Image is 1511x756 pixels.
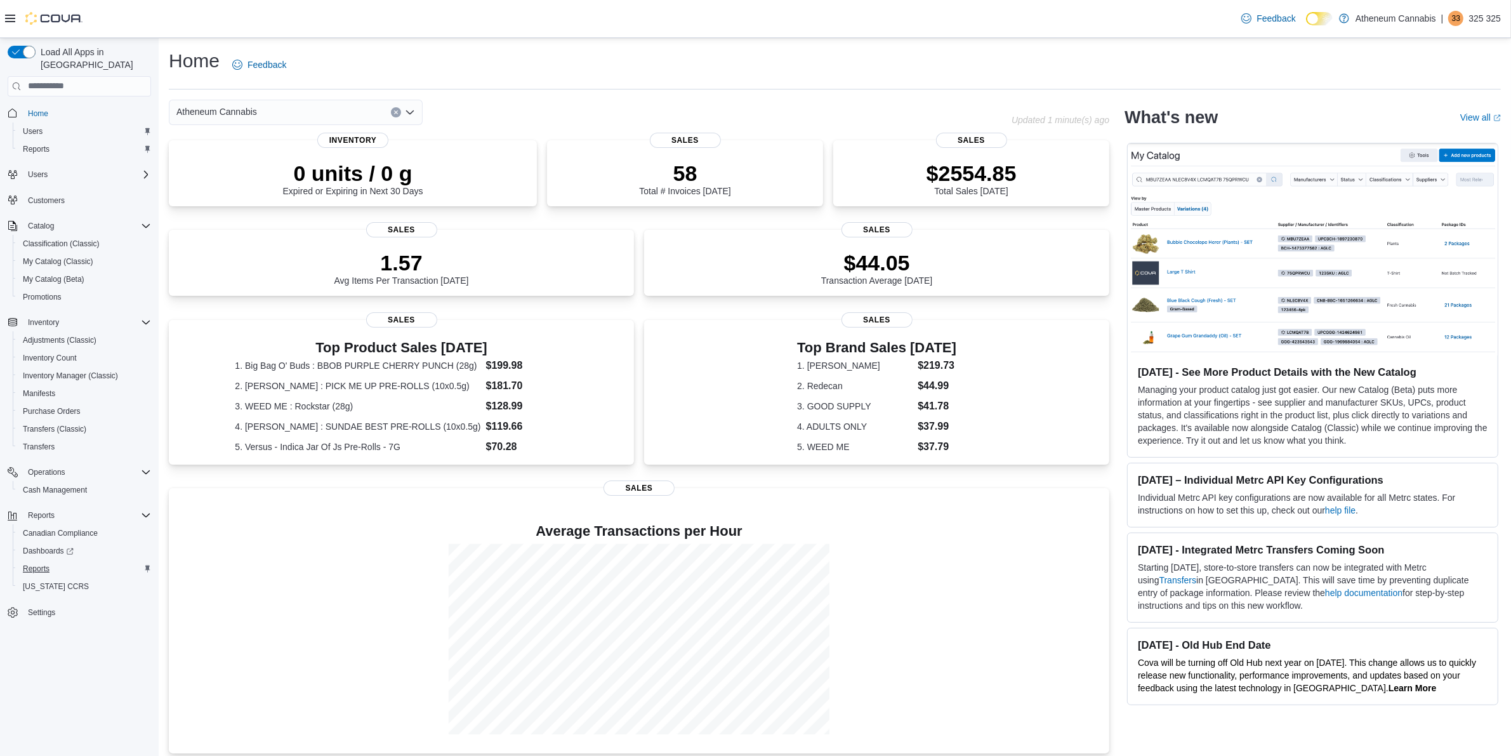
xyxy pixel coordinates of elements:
[1306,12,1333,25] input: Dark Mode
[927,161,1017,196] div: Total Sales [DATE]
[918,358,956,373] dd: $219.73
[18,439,151,454] span: Transfers
[25,12,82,25] img: Cova
[3,166,156,183] button: Users
[486,399,568,414] dd: $128.99
[23,274,84,284] span: My Catalog (Beta)
[366,312,437,328] span: Sales
[3,507,156,524] button: Reports
[18,142,55,157] a: Reports
[797,359,913,372] dt: 1. [PERSON_NAME]
[23,581,89,592] span: [US_STATE] CCRS
[23,508,60,523] button: Reports
[23,528,98,538] span: Canadian Compliance
[227,52,291,77] a: Feedback
[18,124,48,139] a: Users
[235,441,480,453] dt: 5. Versus - Indica Jar Of Js Pre-Rolls - 7G
[36,46,151,71] span: Load All Apps in [GEOGRAPHIC_DATA]
[18,368,151,383] span: Inventory Manager (Classic)
[23,192,151,208] span: Customers
[13,270,156,288] button: My Catalog (Beta)
[235,340,567,355] h3: Top Product Sales [DATE]
[18,386,60,401] a: Manifests
[18,561,151,576] span: Reports
[179,524,1099,539] h4: Average Transactions per Hour
[797,420,913,433] dt: 4. ADULTS ONLY
[18,142,151,157] span: Reports
[1138,383,1488,447] p: Managing your product catalog just got easier. Our new Catalog (Beta) puts more information at yo...
[1138,366,1488,378] h3: [DATE] - See More Product Details with the New Catalog
[797,441,913,453] dt: 5. WEED ME
[23,406,81,416] span: Purchase Orders
[405,107,415,117] button: Open list of options
[283,161,423,186] p: 0 units / 0 g
[1356,11,1436,26] p: Atheneum Cannabis
[1138,543,1488,556] h3: [DATE] - Integrated Metrc Transfers Coming Soon
[13,288,156,306] button: Promotions
[821,250,933,275] p: $44.05
[486,378,568,394] dd: $181.70
[23,218,151,234] span: Catalog
[13,140,156,158] button: Reports
[1452,11,1460,26] span: 33
[235,380,480,392] dt: 2. [PERSON_NAME] : PICK ME UP PRE-ROLLS (10x0.5g)
[23,442,55,452] span: Transfers
[23,371,118,381] span: Inventory Manager (Classic)
[28,109,48,119] span: Home
[1138,658,1476,693] span: Cova will be turning off Old Hub next year on [DATE]. This change allows us to quickly release ne...
[1448,11,1463,26] div: 325 325
[169,48,220,74] h1: Home
[23,335,96,345] span: Adjustments (Classic)
[18,579,94,594] a: [US_STATE] CCRS
[639,161,730,196] div: Total # Invoices [DATE]
[23,315,64,330] button: Inventory
[821,250,933,286] div: Transaction Average [DATE]
[283,161,423,196] div: Expired or Expiring in Next 30 Days
[18,439,60,454] a: Transfers
[18,272,89,287] a: My Catalog (Beta)
[1138,474,1488,486] h3: [DATE] – Individual Metrc API Key Configurations
[18,526,151,541] span: Canadian Compliance
[13,542,156,560] a: Dashboards
[3,217,156,235] button: Catalog
[18,254,98,269] a: My Catalog (Classic)
[23,508,151,523] span: Reports
[23,465,151,480] span: Operations
[23,106,53,121] a: Home
[13,349,156,367] button: Inventory Count
[18,526,103,541] a: Canadian Compliance
[18,404,151,419] span: Purchase Orders
[18,236,151,251] span: Classification (Classic)
[1325,588,1402,598] a: help documentation
[841,222,913,237] span: Sales
[23,292,62,302] span: Promotions
[235,420,480,433] dt: 4. [PERSON_NAME] : SUNDAE BEST PRE-ROLLS (10x0.5g)
[18,236,105,251] a: Classification (Classic)
[1138,639,1488,651] h3: [DATE] - Old Hub End Date
[18,386,151,401] span: Manifests
[23,465,70,480] button: Operations
[366,222,437,237] span: Sales
[936,133,1007,148] span: Sales
[18,543,79,559] a: Dashboards
[235,359,480,372] dt: 1. Big Bag O' Buds : BBOB PURPLE CHERRY PUNCH (28g)
[23,144,49,154] span: Reports
[797,380,913,392] dt: 2. Redecan
[18,254,151,269] span: My Catalog (Classic)
[176,104,257,119] span: Atheneum Cannabis
[604,481,675,496] span: Sales
[3,314,156,331] button: Inventory
[235,400,480,413] dt: 3. WEED ME : Rockstar (28g)
[334,250,469,275] p: 1.57
[1493,114,1501,122] svg: External link
[28,607,55,618] span: Settings
[13,367,156,385] button: Inventory Manager (Classic)
[13,560,156,578] button: Reports
[918,419,956,434] dd: $37.99
[28,510,55,521] span: Reports
[1257,12,1295,25] span: Feedback
[28,196,65,206] span: Customers
[18,289,67,305] a: Promotions
[18,421,91,437] a: Transfers (Classic)
[28,317,59,328] span: Inventory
